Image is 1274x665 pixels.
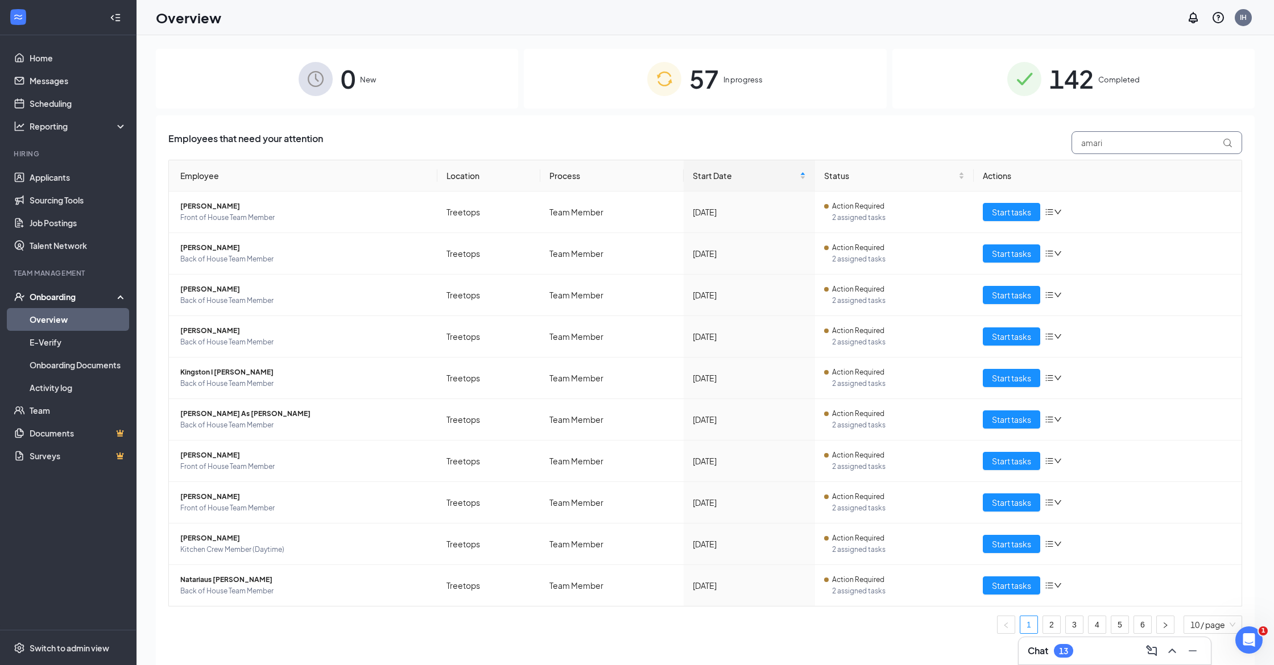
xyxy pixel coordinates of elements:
[180,378,428,389] span: Back of House Team Member
[30,399,127,422] a: Team
[1003,622,1010,629] span: left
[14,120,25,132] svg: Analysis
[180,336,428,348] span: Back of House Team Member
[1054,415,1062,423] span: down
[832,284,884,295] span: Action Required
[832,408,884,419] span: Action Required
[824,169,956,182] span: Status
[832,491,884,502] span: Action Required
[832,544,965,555] span: 2 assigned tasks
[832,450,884,461] span: Action Required
[1184,642,1202,660] button: Minimize
[1088,616,1106,634] li: 4
[1054,291,1062,299] span: down
[992,538,1031,550] span: Start tasks
[30,120,127,132] div: Reporting
[180,367,428,378] span: Kingston I [PERSON_NAME]
[832,585,965,597] span: 2 assigned tasks
[1145,644,1159,658] svg: ComposeMessage
[832,201,884,212] span: Action Required
[992,413,1031,426] span: Start tasks
[992,289,1031,301] span: Start tasks
[14,642,25,654] svg: Settings
[30,291,117,302] div: Onboarding
[997,616,1015,634] button: left
[832,295,965,306] span: 2 assigned tasks
[693,247,806,260] div: [DATE]
[437,160,540,192] th: Location
[1066,616,1083,633] a: 3
[992,579,1031,592] span: Start tasks
[1054,498,1062,506] span: down
[693,372,806,384] div: [DATE]
[540,275,684,316] td: Team Member
[1054,332,1062,340] span: down
[992,330,1031,343] span: Start tasks
[983,203,1040,221] button: Start tasks
[983,286,1040,304] button: Start tasks
[1045,290,1054,300] span: bars
[540,565,684,606] td: Team Member
[180,408,428,419] span: [PERSON_NAME] As [PERSON_NAME]
[1045,207,1054,217] span: bars
[1054,374,1062,382] span: down
[540,358,684,399] td: Team Member
[1162,622,1169,629] span: right
[832,419,965,431] span: 2 assigned tasks
[540,482,684,523] td: Team Member
[1089,616,1106,633] a: 4
[1111,616,1129,634] li: 5
[1065,616,1083,634] li: 3
[156,8,221,27] h1: Overview
[437,440,540,482] td: Treetops
[1184,616,1242,634] div: Page Size
[437,482,540,523] td: Treetops
[983,369,1040,387] button: Start tasks
[180,491,428,502] span: [PERSON_NAME]
[30,642,109,654] div: Switch to admin view
[540,160,684,192] th: Process
[974,160,1242,192] th: Actions
[168,131,323,154] span: Employees that need your attention
[992,206,1031,218] span: Start tasks
[1045,249,1054,258] span: bars
[540,192,684,233] td: Team Member
[14,149,125,159] div: Hiring
[30,444,127,467] a: SurveysCrown
[693,538,806,550] div: [DATE]
[341,59,355,98] span: 0
[14,291,25,302] svg: UserCheck
[30,92,127,115] a: Scheduling
[1020,616,1038,634] li: 1
[180,201,428,212] span: [PERSON_NAME]
[1045,415,1054,424] span: bars
[1028,645,1048,657] h3: Chat
[169,160,437,192] th: Employee
[180,419,428,431] span: Back of House Team Member
[540,233,684,275] td: Team Member
[13,11,24,23] svg: WorkstreamLogo
[1156,616,1174,634] li: Next Page
[437,523,540,565] td: Treetops
[832,461,965,472] span: 2 assigned tasks
[832,574,884,585] span: Action Required
[1054,581,1062,589] span: down
[983,452,1040,470] button: Start tasks
[832,212,965,223] span: 2 assigned tasks
[437,192,540,233] td: Treetops
[30,189,127,211] a: Sourcing Tools
[983,535,1040,553] button: Start tasks
[693,330,806,343] div: [DATE]
[983,410,1040,429] button: Start tasks
[360,74,376,85] span: New
[1059,646,1068,656] div: 13
[180,585,428,597] span: Back of House Team Member
[832,242,884,253] span: Action Required
[30,422,127,444] a: DocumentsCrown
[180,242,428,253] span: [PERSON_NAME]
[30,331,127,354] a: E-Verify
[693,579,806,592] div: [DATE]
[180,325,428,336] span: [PERSON_NAME]
[983,493,1040,512] button: Start tasks
[1045,581,1054,590] span: bars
